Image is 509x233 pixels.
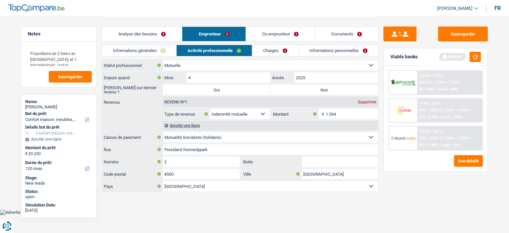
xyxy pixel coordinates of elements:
[182,27,245,41] a: Emprunteur
[102,72,163,83] label: Depuis quand
[419,143,438,147] span: DTI: 51.83%
[25,189,92,194] div: Status:
[187,72,270,83] input: MM
[435,80,460,85] span: Limit: >1.150 €
[102,60,163,71] label: Statut professionnel
[58,75,83,79] span: Sauvegarder
[271,109,318,119] label: Montant
[163,85,270,95] label: Oui
[49,71,92,83] button: Sauvegarder
[419,115,438,119] span: DTI: 52.28%
[102,132,163,143] label: Caisse de paiement
[25,160,91,165] label: Durée du prêt:
[102,27,182,41] a: Analyse des besoins
[439,115,441,119] span: /
[438,27,488,41] button: Sauvegarder
[102,144,163,155] label: Rue
[443,108,444,112] span: /
[294,72,378,83] input: AAAA
[454,155,483,167] button: See details
[299,45,378,56] a: Informations personnelles
[25,208,92,213] div: [DATE]
[436,87,438,91] span: /
[445,136,470,140] span: Limit: >1.506 €
[25,203,92,208] div: Simulation Date:
[242,169,302,179] label: Ville
[391,104,415,116] img: Cofidis
[25,181,92,186] div: New leads
[270,85,378,95] label: Non
[25,194,92,200] div: open
[442,143,461,147] span: Limit: <60%
[25,151,28,156] span: €
[25,125,92,130] div: Détails but du prêt
[391,79,415,87] img: AlphaCredit
[433,80,434,85] span: /
[102,181,163,192] label: Pays
[419,80,432,85] span: NAI: 0 €
[443,136,444,140] span: /
[419,136,442,140] span: NAI: 1 615,6 €
[242,156,302,167] label: Boite
[315,27,378,41] a: Documents
[163,100,189,104] div: Revenu nº1
[445,108,470,112] span: Limit: >1.100 €
[28,31,90,37] h5: Notes
[494,5,501,11] div: fr
[8,4,65,12] img: TopCompare Logo
[419,101,441,106] div: 11.9% | 282 €
[419,108,442,112] span: NAI: 1 600,6 €
[437,6,473,11] span: [PERSON_NAME]
[25,111,91,116] label: But du prêt:
[419,129,443,134] div: 10.45% | 267 €
[419,87,435,91] span: DTI: 100%
[356,100,378,104] div: Supprimer
[25,145,91,150] label: Montant du prêt:
[391,132,415,144] img: Record Credits
[439,87,458,91] span: Limit: <50%
[102,169,163,179] label: Code postal
[163,109,210,119] label: Type de revenus
[25,175,92,181] div: Stage:
[270,72,294,83] label: Année
[25,137,92,142] div: Ajouter une ligne
[246,27,315,41] a: Co-emprunteur
[252,45,298,56] a: Charges
[102,156,163,167] label: Numéro
[177,45,252,56] a: Activité professionnelle
[25,99,92,104] div: Name:
[102,45,176,56] a: Informations générales
[25,104,92,110] div: [PERSON_NAME]
[163,72,186,83] label: Mois
[432,3,478,14] a: [PERSON_NAME]
[439,53,466,60] div: Refresh
[102,85,163,95] label: [PERSON_NAME] sur dernier revenu ?
[390,54,418,60] div: Viable banks
[102,97,162,104] label: Revenus
[318,109,326,119] span: €
[442,115,463,119] span: Limit: <100%
[163,121,378,130] div: Ajouter une ligne
[419,74,443,78] div: 10.99% | 273 €
[439,143,441,147] span: /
